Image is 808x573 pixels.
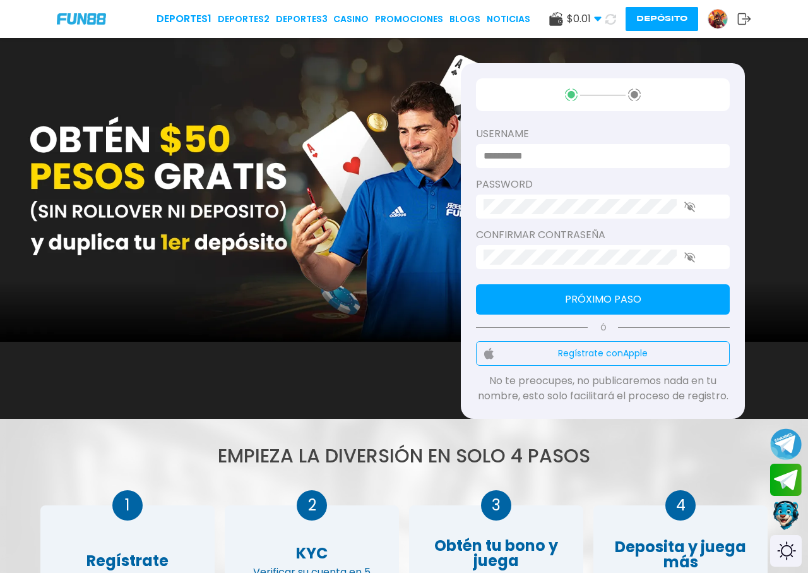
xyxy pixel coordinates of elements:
p: Regístrate [86,550,169,572]
p: Obtén tu bono y juega [419,533,573,569]
a: CASINO [333,13,369,26]
span: $ 0.01 [567,11,602,27]
a: NOTICIAS [487,13,530,26]
a: Promociones [375,13,443,26]
p: 4 [665,494,696,517]
button: Depósito [626,7,698,31]
label: Confirmar contraseña [476,227,730,243]
p: Ó [476,322,730,334]
button: Próximo paso [476,284,730,315]
h1: Empieza la DIVERSIÓN en solo 4 pasos [40,442,768,470]
button: Regístrate conApple [476,341,730,366]
button: Join telegram channel [770,428,802,461]
p: Deposita y juega más [593,532,768,570]
div: Switch theme [770,535,802,567]
a: Deportes3 [276,13,328,26]
label: username [476,126,730,142]
p: KYC [296,542,328,565]
label: password [476,177,730,192]
a: Avatar [708,9,737,29]
a: Deportes1 [157,11,211,27]
p: No te preocupes, no publicaremos nada en tu nombre, esto solo facilitará el proceso de registro. [476,373,730,404]
button: Join telegram [770,464,802,497]
p: 3 [481,494,511,517]
button: Contact customer service [770,499,802,532]
p: 2 [297,494,327,517]
p: 1 [112,494,143,517]
img: Company Logo [57,13,106,24]
img: Avatar [708,9,727,28]
a: Deportes2 [218,13,270,26]
a: BLOGS [449,13,480,26]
